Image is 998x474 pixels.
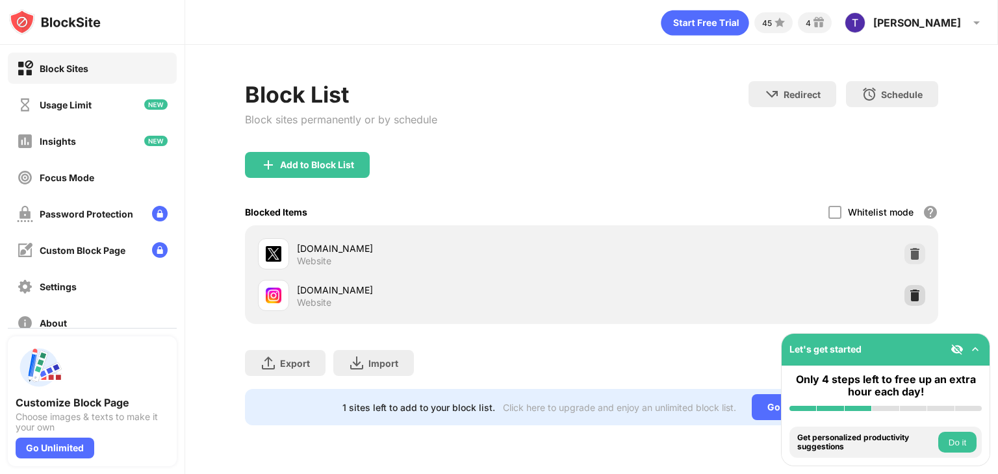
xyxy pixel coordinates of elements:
div: Choose images & texts to make it your own [16,412,169,432]
div: Click here to upgrade and enjoy an unlimited block list. [503,402,736,413]
img: lock-menu.svg [152,206,168,221]
img: reward-small.svg [811,15,826,31]
img: points-small.svg [772,15,787,31]
div: Block List [245,81,437,108]
div: 4 [806,18,811,28]
div: Customize Block Page [16,396,169,409]
img: password-protection-off.svg [17,206,33,222]
div: Go Unlimited [16,438,94,458]
img: customize-block-page-off.svg [17,242,33,258]
img: focus-off.svg [17,169,33,186]
div: Go Unlimited [752,394,841,420]
img: time-usage-off.svg [17,97,33,113]
div: Website [297,297,331,308]
img: favicons [266,288,281,303]
img: push-custom-page.svg [16,344,62,391]
div: Website [297,255,331,267]
div: [DOMAIN_NAME] [297,283,591,297]
div: Export [280,358,310,369]
div: Only 4 steps left to free up an extra hour each day! [789,373,982,398]
img: eye-not-visible.svg [951,343,964,356]
img: block-on.svg [17,60,33,77]
div: 45 [762,18,772,28]
div: Schedule [881,89,923,100]
div: animation [661,10,749,36]
div: Redirect [784,89,821,100]
button: Do it [938,432,977,453]
div: Let's get started [789,343,862,355]
div: Usage Limit [40,99,92,110]
div: Add to Block List [280,160,354,170]
img: lock-menu.svg [152,242,168,258]
div: Custom Block Page [40,245,125,256]
img: about-off.svg [17,315,33,331]
div: Focus Mode [40,172,94,183]
div: Import [368,358,398,369]
img: ACg8ocIVqjDyr820xjC4s7LemU8yzahvzh3K10jtvSLzze5xx7lIWA=s96-c [845,12,865,33]
div: Get personalized productivity suggestions [797,433,935,452]
div: Blocked Items [245,206,307,218]
div: [DOMAIN_NAME] [297,242,591,255]
div: Whitelist mode [848,206,914,218]
div: 1 sites left to add to your block list. [342,402,495,413]
img: omni-setup-toggle.svg [969,343,982,356]
img: settings-off.svg [17,279,33,295]
div: Settings [40,281,77,292]
div: [PERSON_NAME] [873,16,961,29]
img: logo-blocksite.svg [9,9,101,35]
img: new-icon.svg [144,136,168,146]
div: Block sites permanently or by schedule [245,113,437,126]
div: Password Protection [40,208,133,219]
img: favicons [266,246,281,262]
div: Block Sites [40,63,88,74]
div: Insights [40,136,76,147]
img: new-icon.svg [144,99,168,110]
div: About [40,318,67,329]
img: insights-off.svg [17,133,33,149]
